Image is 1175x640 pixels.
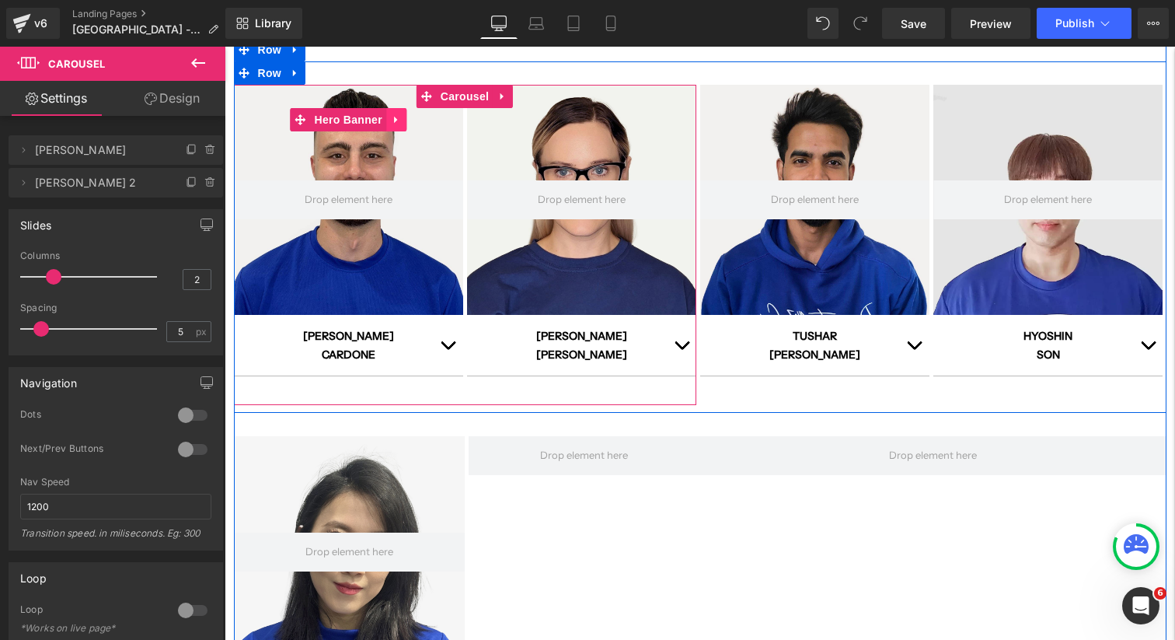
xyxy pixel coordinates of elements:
div: Columns [20,250,211,261]
div: v6 [31,13,51,33]
span: [PERSON_NAME] [35,135,166,165]
button: Publish [1037,8,1131,39]
a: New Library [225,8,302,39]
span: [GEOGRAPHIC_DATA] - PT [72,23,201,36]
button: More [1138,8,1169,39]
span: Save [901,16,926,32]
a: Tablet [555,8,592,39]
span: [PERSON_NAME] 2 [35,168,166,198]
div: Navigation [20,368,77,390]
div: Dots [20,408,162,425]
a: Mobile [592,8,629,39]
span: Preview [970,16,1012,32]
div: *Works on live page* [20,623,160,634]
span: Carousel [48,58,105,70]
span: Carousel [212,38,268,61]
a: Preview [951,8,1030,39]
a: Expand / Collapse [268,38,288,61]
b: SON [812,301,835,315]
a: Design [116,81,228,116]
a: Laptop [518,8,555,39]
div: Loop [20,563,47,585]
a: v6 [6,8,60,39]
div: Nav Speed [20,477,211,488]
button: Undo [807,8,839,39]
button: Redo [845,8,876,39]
iframe: Intercom live chat [1122,587,1159,624]
span: 6 [1154,587,1166,600]
span: px [196,327,209,337]
b: [PERSON_NAME] [545,301,636,315]
div: Spacing [20,303,211,313]
b: HYOSHIN [799,282,848,296]
div: Loop [20,603,162,620]
span: Publish [1055,17,1094,30]
span: Library [255,16,291,30]
a: Desktop [480,8,518,39]
b: [PERSON_NAME] [312,301,403,315]
a: Landing Pages [72,8,231,20]
a: Expand / Collapse [61,15,81,38]
div: Transition speed. in miliseconds. Eg: 300 [20,527,211,550]
b: TUSHAR [568,282,612,296]
div: Next/Prev Buttons [20,442,162,459]
iframe: To enrich screen reader interactions, please activate Accessibility in Grammarly extension settings [225,47,1175,640]
div: Slides [20,210,51,232]
b: [PERSON_NAME] [312,282,403,296]
span: Row [30,15,61,38]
